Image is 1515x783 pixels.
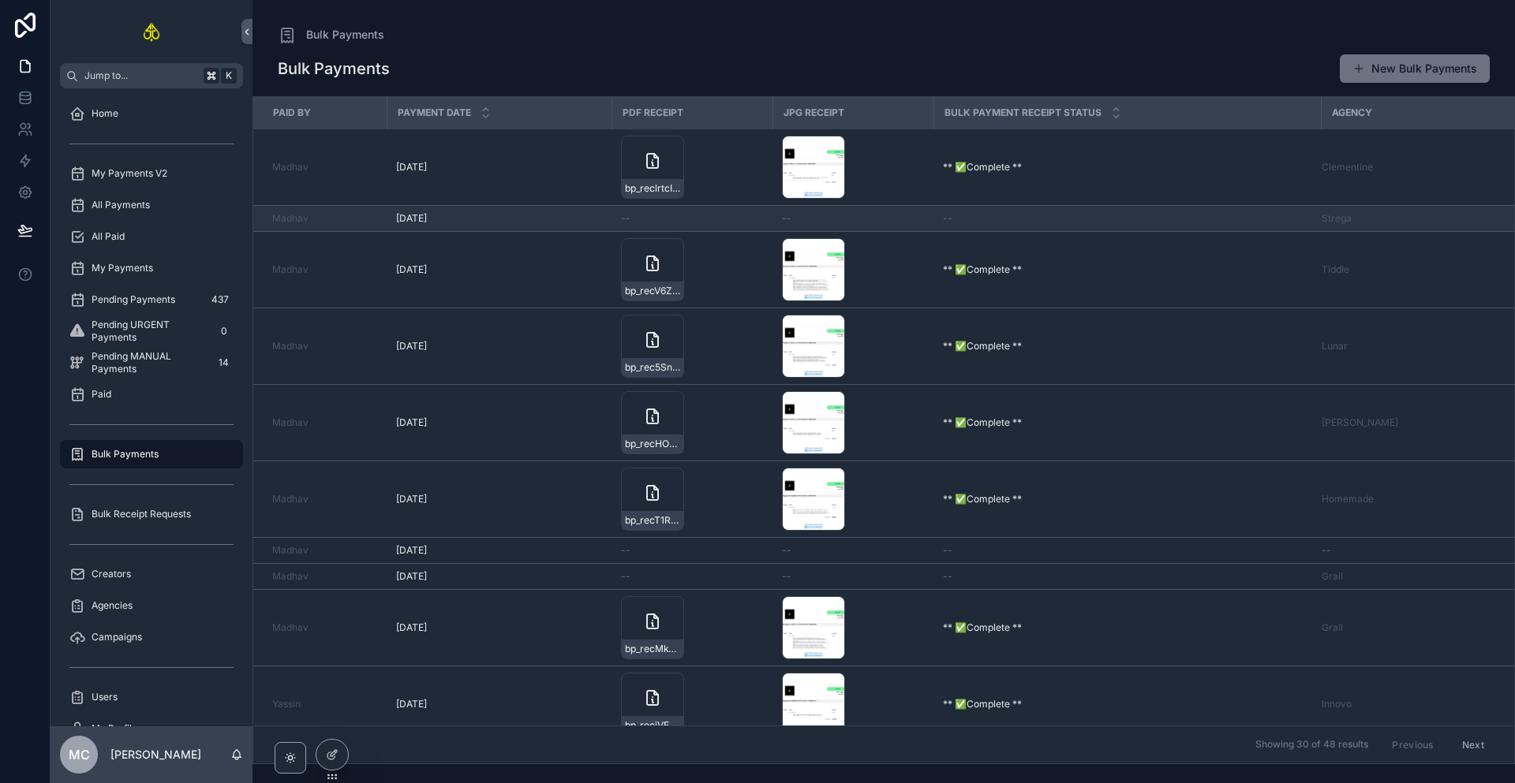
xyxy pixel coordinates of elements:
a: Bulk Payments [60,440,243,468]
a: Campaigns [60,623,243,651]
span: Pending Payments [92,293,175,306]
a: Homemade [1322,493,1374,505]
span: [DATE] [396,621,427,634]
span: -- [621,570,630,583]
a: Madhav [272,416,377,429]
a: Grail [1322,621,1343,634]
div: scrollable content [50,88,252,726]
span: My Payments [92,262,153,274]
span: [DATE] [396,161,427,173]
span: bp_reclrtcIQgcgb0iAW [625,182,680,195]
a: bp_recV6ZEZ6WXV5VNGn [621,238,763,301]
a: My Profile [60,714,243,743]
a: -- [621,544,763,557]
a: Users [60,683,243,711]
a: Strega [1322,212,1352,225]
span: Bulk Payments [92,448,159,460]
span: PDF RECEIPT [623,106,683,119]
span: Agencies [92,599,133,612]
a: [DATE] [396,570,602,583]
a: Madhav [272,544,309,557]
span: bp_rec5SniwVYad2un2f [625,361,680,374]
a: All Payments [60,191,243,219]
span: Grail [1322,570,1343,583]
span: Clementine [1322,161,1373,173]
a: -- [621,570,763,583]
span: Bulk Payment Receipt Status [945,106,1102,119]
a: Madhav [272,340,309,352]
span: Paid [92,388,111,401]
span: [DATE] [396,570,427,583]
span: All Payments [92,199,150,211]
span: -- [621,544,630,557]
span: -- [782,212,791,225]
a: Madhav [272,212,309,225]
span: -- [943,544,952,557]
a: Innovo [1322,698,1352,710]
a: Paid [60,380,243,408]
span: Showing 30 of 48 results [1255,739,1368,751]
span: MC [69,745,90,764]
a: Madhav [272,570,377,583]
a: Home [60,99,243,128]
a: -- [782,544,924,557]
span: Pending URGENT Payments [92,319,208,344]
span: Madhav [272,416,309,429]
span: [DATE] [396,544,427,557]
button: New Bulk Payments [1340,54,1490,83]
a: [DATE] [396,544,602,557]
span: bp_recT1R8k5ESg6wtsL [625,514,680,527]
span: [DATE] [396,340,427,352]
a: -- [782,212,924,225]
span: JPG RECEIPT [784,106,844,119]
span: Madhav [272,570,309,583]
a: My Payments [60,254,243,282]
a: bp_recHOncfZ4F25HiPF [621,391,763,454]
a: bp_recMk4XH5WNRWPCQB [621,596,763,659]
a: Madhav [272,493,309,505]
a: bp_recjVFO7ZX65tiIdp [621,673,763,736]
img: App logo [142,19,162,44]
a: Bulk Payments [278,25,384,44]
span: Creators [92,568,131,580]
h1: Bulk Payments [278,58,390,80]
p: [PERSON_NAME] [110,747,201,762]
span: [DATE] [396,493,427,505]
a: Madhav [272,493,377,505]
span: Agency [1332,106,1372,119]
a: -- [782,570,924,583]
span: Paid By [273,106,311,119]
span: -- [782,544,791,557]
div: 14 [214,353,234,372]
a: Madhav [272,161,309,173]
a: Creators [60,560,243,588]
span: All Paid [92,230,125,243]
span: Madhav [272,621,309,634]
a: -- [943,544,1311,557]
a: Lunar [1322,340,1348,352]
a: Madhav [272,212,377,225]
a: Madhav [272,263,309,276]
span: bp_recMk4XH5WNRWPCQB [625,643,680,655]
span: bp_recjVFO7ZX65tiIdp [625,719,680,732]
span: K [223,69,235,82]
span: -- [1322,544,1331,557]
span: [DATE] [396,212,427,225]
a: Yassin [272,698,301,710]
a: [DATE] [396,621,602,634]
a: Madhav [272,544,377,557]
a: Madhav [272,263,377,276]
a: Madhav [272,161,377,173]
span: My Payments V2 [92,167,167,180]
div: 0 [215,322,234,341]
a: [PERSON_NAME] [1322,416,1398,429]
a: bp_recT1R8k5ESg6wtsL [621,468,763,531]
